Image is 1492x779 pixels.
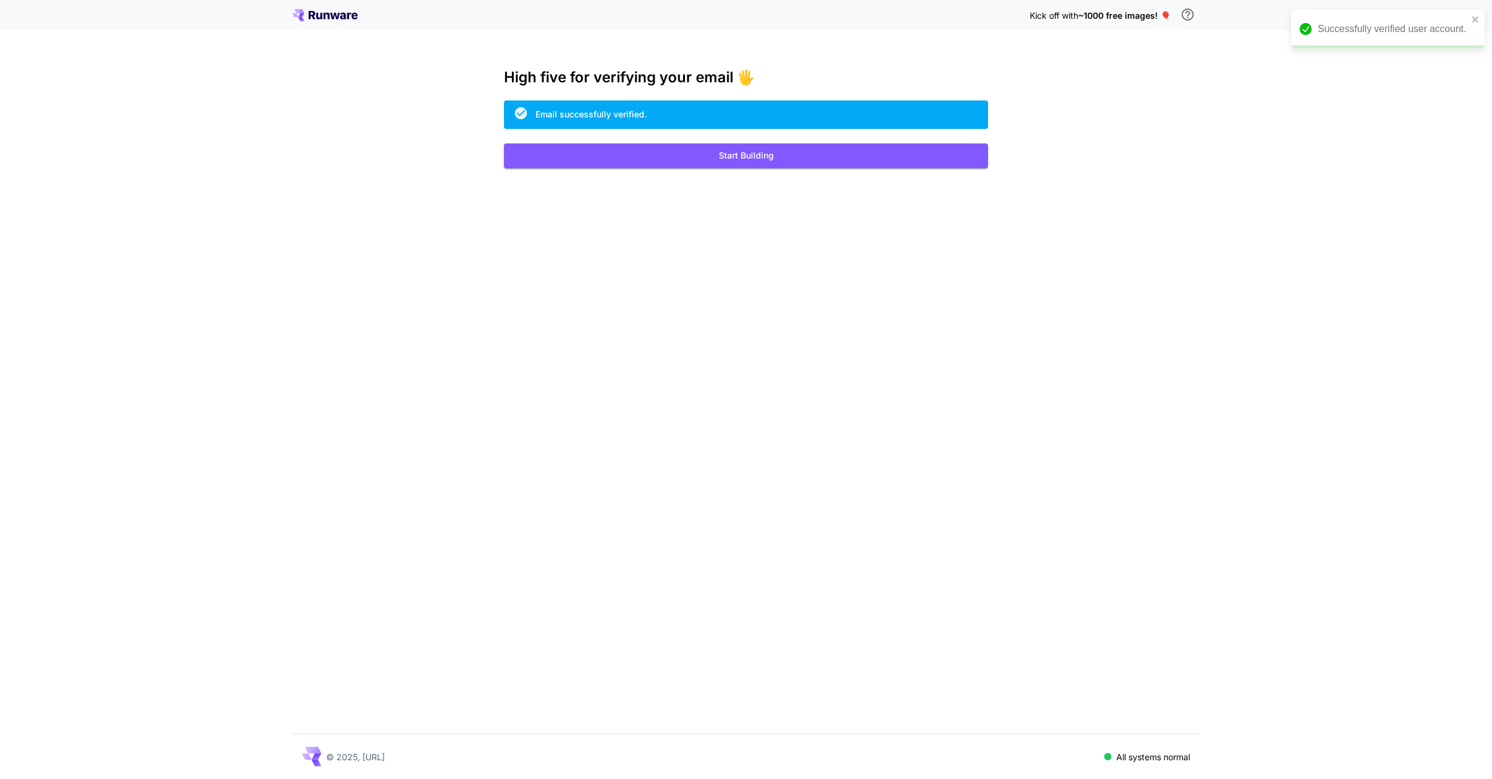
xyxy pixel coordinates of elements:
p: All systems normal [1116,751,1190,763]
button: In order to qualify for free credit, you need to sign up with a business email address and click ... [1176,2,1200,27]
button: close [1471,15,1480,24]
p: © 2025, [URL] [326,751,385,763]
div: Email successfully verified. [535,108,647,120]
span: ~1000 free images! 🎈 [1078,10,1171,21]
span: Kick off with [1030,10,1078,21]
button: Start Building [504,143,988,168]
div: Successfully verified user account. [1318,22,1468,36]
h3: High five for verifying your email 🖐️ [504,69,988,86]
